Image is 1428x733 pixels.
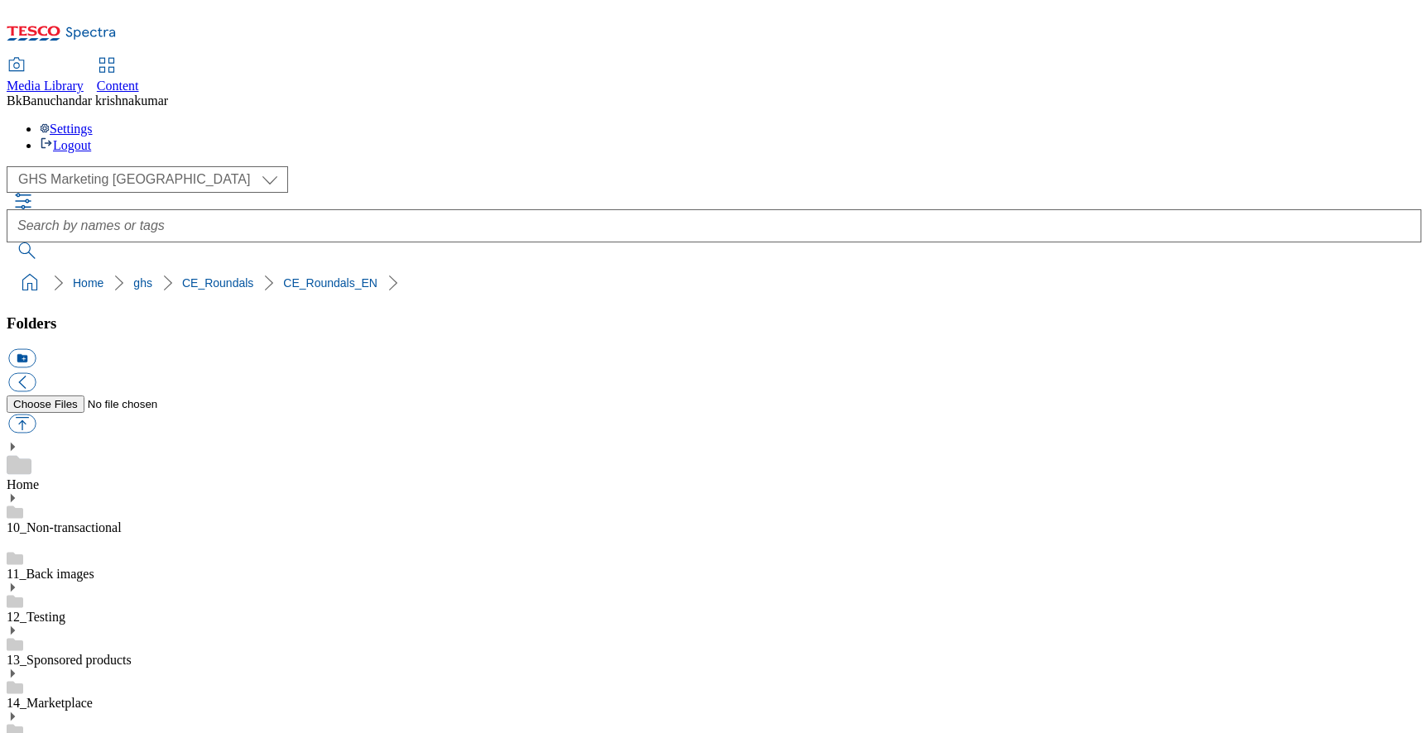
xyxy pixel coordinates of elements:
[17,270,43,296] a: home
[7,610,65,624] a: 12_Testing
[22,93,168,108] span: Banuchandar krishnakumar
[7,209,1421,242] input: Search by names or tags
[7,520,122,534] a: 10_Non-transactional
[182,276,253,290] a: CE_Roundals
[40,122,93,136] a: Settings
[7,93,22,108] span: Bk
[97,79,139,93] span: Content
[73,276,103,290] a: Home
[7,79,84,93] span: Media Library
[7,696,93,710] a: 14_Marketplace
[7,59,84,93] a: Media Library
[133,276,152,290] a: ghs
[97,59,139,93] a: Content
[40,138,91,152] a: Logout
[7,653,132,667] a: 13_Sponsored products
[7,477,39,491] a: Home
[7,314,1421,333] h3: Folders
[7,567,94,581] a: 11_Back images
[283,276,377,290] a: CE_Roundals_EN
[7,267,1421,299] nav: breadcrumb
